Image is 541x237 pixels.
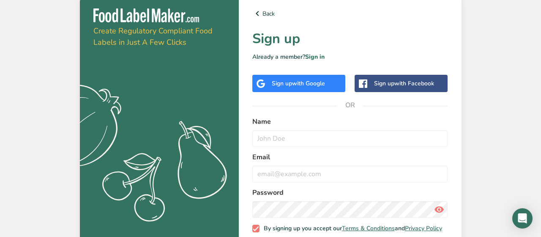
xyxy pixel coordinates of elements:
input: email@example.com [252,166,448,183]
div: Sign up [272,79,325,88]
span: Create Regulatory Compliant Food Labels in Just A Few Clicks [93,26,213,47]
input: John Doe [252,130,448,147]
h1: Sign up [252,29,448,49]
img: Food Label Maker [93,8,199,22]
span: OR [337,93,363,118]
a: Privacy Policy [405,224,442,232]
span: By signing up you accept our and [260,225,442,232]
span: with Google [292,79,325,87]
a: Terms & Conditions [342,224,395,232]
label: Name [252,117,448,127]
label: Email [252,152,448,162]
p: Already a member? [252,52,448,61]
a: Back [252,8,448,19]
div: Open Intercom Messenger [512,208,533,229]
label: Password [252,188,448,198]
div: Sign up [374,79,434,88]
a: Sign in [305,53,325,61]
span: with Facebook [394,79,434,87]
